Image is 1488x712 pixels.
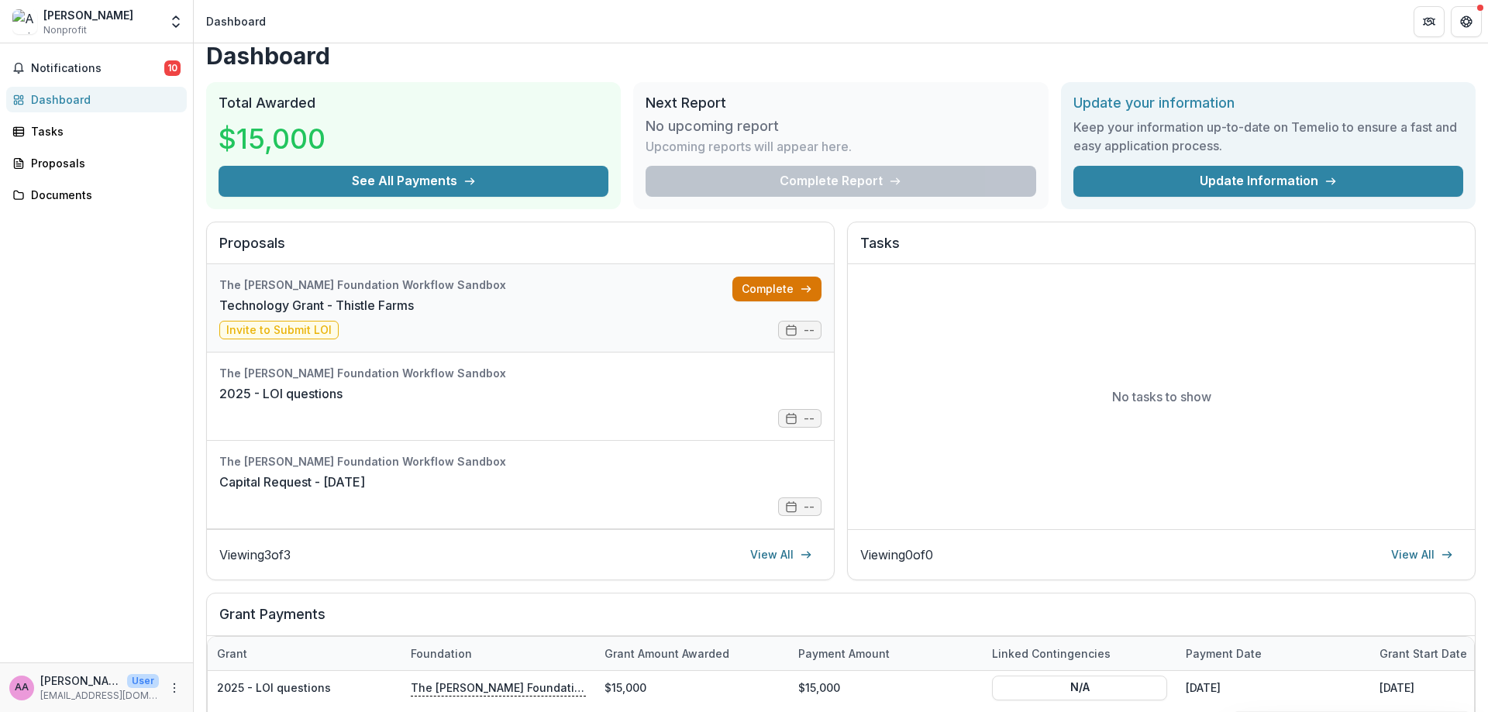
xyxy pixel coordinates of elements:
button: Partners [1414,6,1445,37]
h2: Update your information [1073,95,1463,112]
div: Tasks [31,123,174,139]
a: Technology Grant - Thistle Farms [219,296,414,315]
div: Foundation [401,645,481,662]
div: Payment date [1176,637,1370,670]
p: [PERSON_NAME] [40,672,121,689]
p: Viewing 3 of 3 [219,545,291,564]
button: Get Help [1451,6,1482,37]
span: 10 [164,60,181,76]
button: Notifications10 [6,56,187,81]
div: [PERSON_NAME] [43,7,133,23]
button: More [165,679,184,697]
button: N/A [992,675,1167,700]
div: Payment Amount [789,637,983,670]
div: Grant amount awarded [595,645,739,662]
h2: Next Report [646,95,1035,112]
div: Foundation [401,637,595,670]
div: Linked Contingencies [983,637,1176,670]
p: [EMAIL_ADDRESS][DOMAIN_NAME] [40,689,159,703]
div: Documents [31,187,174,203]
div: Grant [208,645,257,662]
a: 2025 - LOI questions [219,384,343,403]
div: [DATE] [1176,671,1370,704]
div: Grant amount awarded [595,637,789,670]
div: $15,000 [789,671,983,704]
a: View All [1382,542,1462,567]
span: Notifications [31,62,164,75]
nav: breadcrumb [200,10,272,33]
h2: Proposals [219,235,821,264]
a: 2025 - LOI questions [217,681,331,694]
div: Grant [208,637,401,670]
a: Dashboard [6,87,187,112]
p: User [127,674,159,688]
div: Payment Amount [789,645,899,662]
div: Payment date [1176,645,1271,662]
h3: Keep your information up-to-date on Temelio to ensure a fast and easy application process. [1073,118,1463,155]
h2: Total Awarded [219,95,608,112]
p: Viewing 0 of 0 [860,545,933,564]
div: Proposals [31,155,174,171]
div: Annie Axe [15,683,29,693]
a: Tasks [6,119,187,144]
p: Upcoming reports will appear here. [646,137,852,156]
button: Open entity switcher [165,6,187,37]
p: The [PERSON_NAME] Foundation Workflow Sandbox [411,679,586,696]
span: Nonprofit [43,23,87,37]
div: Grant start date [1370,645,1476,662]
button: See All Payments [219,166,608,197]
p: No tasks to show [1112,387,1211,406]
a: Documents [6,182,187,208]
div: Linked Contingencies [983,645,1120,662]
div: Dashboard [206,13,266,29]
div: Dashboard [31,91,174,108]
h3: $15,000 [219,118,335,160]
a: Proposals [6,150,187,176]
a: Capital Request - [DATE] [219,473,365,491]
a: View All [741,542,821,567]
div: $15,000 [595,671,789,704]
img: Annie Test [12,9,37,34]
h1: Dashboard [206,42,1476,70]
h2: Grant Payments [219,606,1462,635]
h3: No upcoming report [646,118,779,135]
a: Update Information [1073,166,1463,197]
a: Complete [732,277,821,301]
h2: Tasks [860,235,1462,264]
